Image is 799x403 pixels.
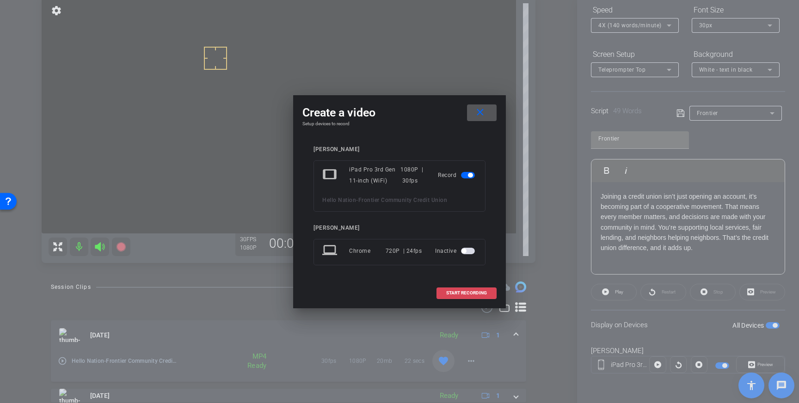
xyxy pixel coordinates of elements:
[349,243,386,259] div: Chrome
[313,146,486,153] div: [PERSON_NAME]
[313,225,486,232] div: [PERSON_NAME]
[349,164,400,186] div: iPad Pro 3rd Gen 11-inch (WiFi)
[474,107,486,118] mat-icon: close
[386,243,422,259] div: 720P | 24fps
[322,167,339,183] mat-icon: tablet
[322,243,339,259] mat-icon: laptop
[438,164,477,186] div: Record
[322,197,356,203] span: Hello Nation
[358,197,448,203] span: Frontier Community Credit Union
[446,291,487,295] span: START RECORDING
[435,243,477,259] div: Inactive
[356,197,358,203] span: -
[302,104,497,121] div: Create a video
[436,287,497,299] button: START RECORDING
[400,164,424,186] div: 1080P | 30fps
[302,121,497,127] h4: Setup devices to record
